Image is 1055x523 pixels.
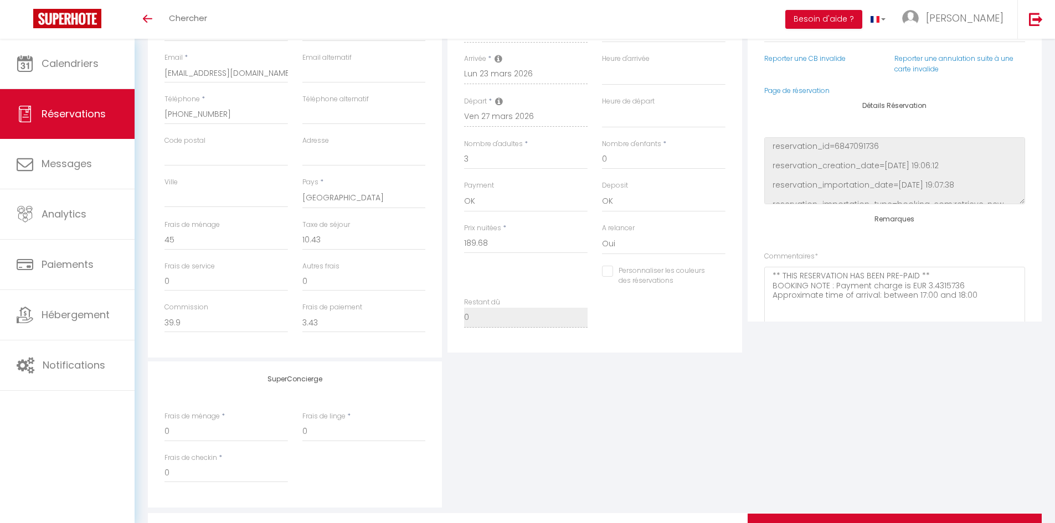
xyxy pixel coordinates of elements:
[464,54,486,64] label: Arrivée
[785,10,862,29] button: Besoin d'aide ?
[164,136,205,146] label: Code postal
[302,411,346,422] label: Frais de linge
[33,9,101,28] img: Super Booking
[602,54,650,64] label: Heure d'arrivée
[602,139,661,149] label: Nombre d'enfants
[164,177,178,188] label: Ville
[42,308,110,322] span: Hébergement
[164,302,208,313] label: Commission
[894,54,1013,74] a: Reporter une annulation suite à une carte invalide
[302,94,369,105] label: Téléphone alternatif
[602,180,628,191] label: Deposit
[164,261,215,272] label: Frais de service
[169,12,207,24] span: Chercher
[164,94,200,105] label: Téléphone
[43,358,105,372] span: Notifications
[464,139,523,149] label: Nombre d'adultes
[302,53,352,63] label: Email alternatif
[42,56,99,70] span: Calendriers
[926,11,1003,25] span: [PERSON_NAME]
[902,10,919,27] img: ...
[764,251,818,262] label: Commentaires
[464,297,500,308] label: Restant dû
[764,215,1025,223] h4: Remarques
[302,136,329,146] label: Adresse
[602,96,655,107] label: Heure de départ
[42,207,86,221] span: Analytics
[302,302,362,313] label: Frais de paiement
[602,223,635,234] label: A relancer
[464,96,487,107] label: Départ
[42,107,106,121] span: Réservations
[164,375,425,383] h4: SuperConcierge
[464,180,494,191] label: Payment
[42,157,92,170] span: Messages
[764,86,830,95] a: Page de réservation
[164,53,183,63] label: Email
[164,411,220,422] label: Frais de ménage
[302,261,339,272] label: Autres frais
[764,102,1025,110] h4: Détails Réservation
[164,453,217,463] label: Frais de checkin
[1029,12,1043,26] img: logout
[302,177,318,188] label: Pays
[302,220,350,230] label: Taxe de séjour
[464,223,501,234] label: Prix nuitées
[164,220,220,230] label: Frais de ménage
[42,257,94,271] span: Paiements
[764,54,846,63] a: Reporter une CB invalide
